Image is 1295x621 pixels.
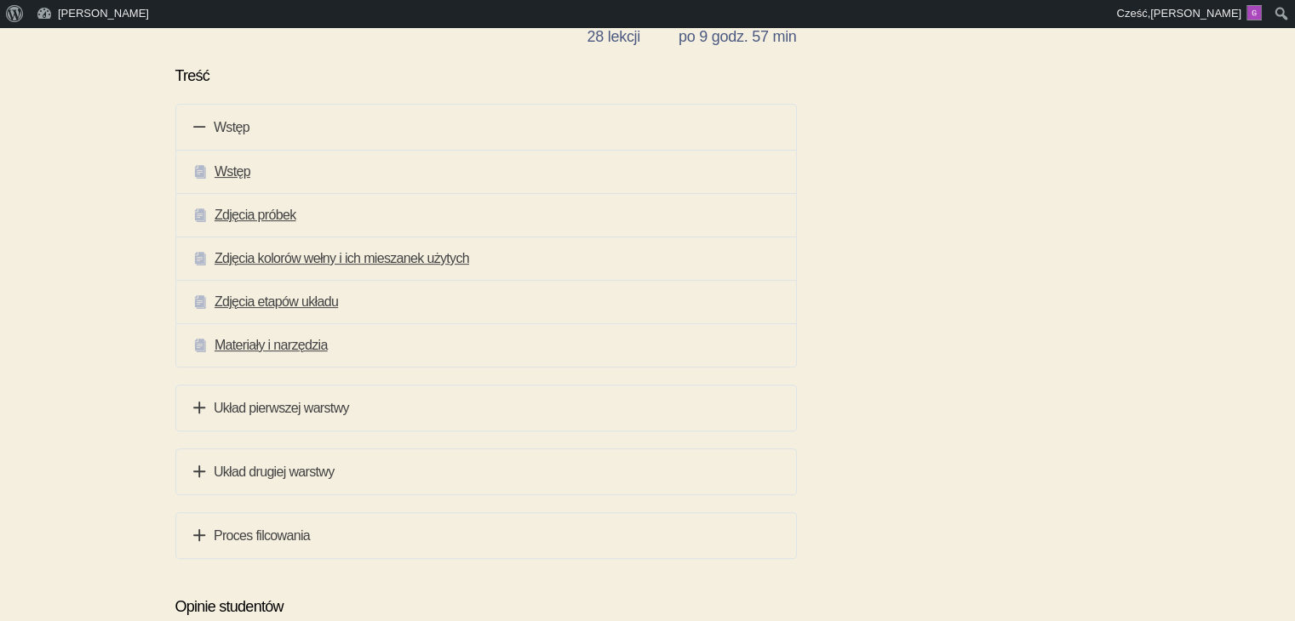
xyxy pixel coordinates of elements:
[215,251,469,265] font: Zdjęcia kolorów wełny i ich mieszanek użytych
[215,162,250,181] a: Wstęp
[679,28,797,45] font: po 9 godz. 57 min
[215,208,296,222] font: Zdjęcia próbek
[215,294,338,309] font: Zdjęcia etapów układu
[215,249,469,268] a: Zdjęcia kolorów wełny i ich mieszanek użytych
[58,7,149,20] font: [PERSON_NAME]
[215,338,328,352] font: Materiały i narzędzia
[215,293,338,311] a: Zdjęcia etapów układu
[215,164,250,179] font: Wstęp
[214,120,249,134] font: Wstęp
[214,401,349,415] font: Układ pierwszej warstwy
[1150,7,1241,20] font: [PERSON_NAME]
[175,598,284,615] font: Opinie studentów
[214,528,310,543] font: Proces filcowania
[1116,7,1150,20] font: Cześć,
[215,336,328,355] a: Materiały i narzędzia
[215,206,296,225] a: Zdjęcia próbek
[587,28,640,45] font: 28 lekcji
[175,67,210,84] font: Treść
[214,464,335,479] font: Układ drugiej warstwy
